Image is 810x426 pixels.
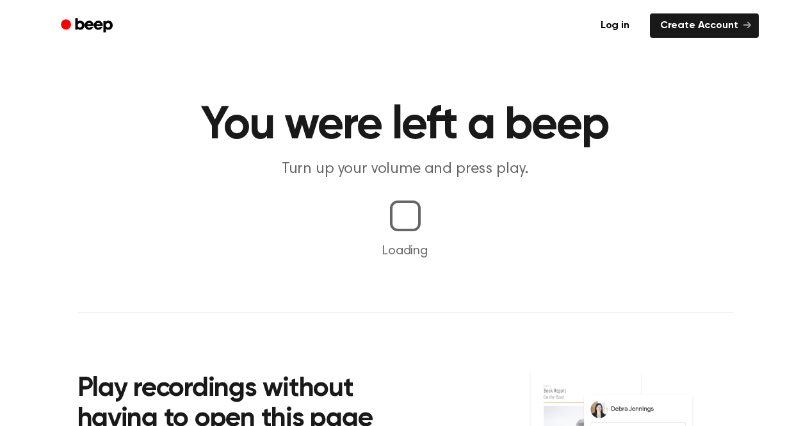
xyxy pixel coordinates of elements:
[159,159,651,180] p: Turn up your volume and press play.
[77,102,733,149] h1: You were left a beep
[650,13,759,38] a: Create Account
[588,11,642,40] a: Log in
[52,13,124,38] a: Beep
[15,242,795,261] p: Loading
